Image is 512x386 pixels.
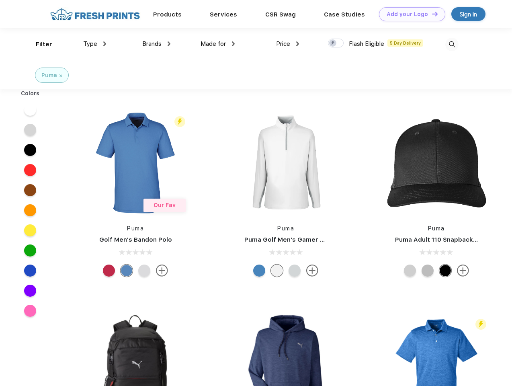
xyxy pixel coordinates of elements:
[15,89,46,98] div: Colors
[383,109,490,216] img: func=resize&h=266
[154,202,176,208] span: Our Fav
[168,41,170,46] img: dropdown.png
[103,41,106,46] img: dropdown.png
[387,11,428,18] div: Add your Logo
[59,74,62,77] img: filter_cancel.svg
[277,225,294,232] a: Puma
[153,11,182,18] a: Products
[138,265,150,277] div: High Rise
[428,225,445,232] a: Puma
[296,41,299,46] img: dropdown.png
[349,40,384,47] span: Flash Eligible
[48,7,142,21] img: fo%20logo%202.webp
[244,236,371,243] a: Puma Golf Men's Gamer Golf Quarter-Zip
[156,265,168,277] img: more.svg
[201,40,226,47] span: Made for
[451,7,485,21] a: Sign in
[432,12,438,16] img: DT
[271,265,283,277] div: Bright White
[83,40,97,47] span: Type
[475,319,486,330] img: flash_active_toggle.svg
[142,40,162,47] span: Brands
[439,265,451,277] div: Pma Blk Pma Blk
[103,265,115,277] div: Ski Patrol
[445,38,459,51] img: desktop_search.svg
[82,109,189,216] img: func=resize&h=266
[210,11,237,18] a: Services
[253,265,265,277] div: Bright Cobalt
[127,225,144,232] a: Puma
[36,40,52,49] div: Filter
[232,109,339,216] img: func=resize&h=266
[41,71,57,80] div: Puma
[289,265,301,277] div: High Rise
[265,11,296,18] a: CSR Swag
[121,265,133,277] div: Lake Blue
[460,10,477,19] div: Sign in
[422,265,434,277] div: Quarry with Brt Whit
[232,41,235,46] img: dropdown.png
[306,265,318,277] img: more.svg
[457,265,469,277] img: more.svg
[276,40,290,47] span: Price
[174,116,185,127] img: flash_active_toggle.svg
[404,265,416,277] div: Quarry Brt Whit
[99,236,172,243] a: Golf Men's Bandon Polo
[387,39,423,47] span: 5 Day Delivery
